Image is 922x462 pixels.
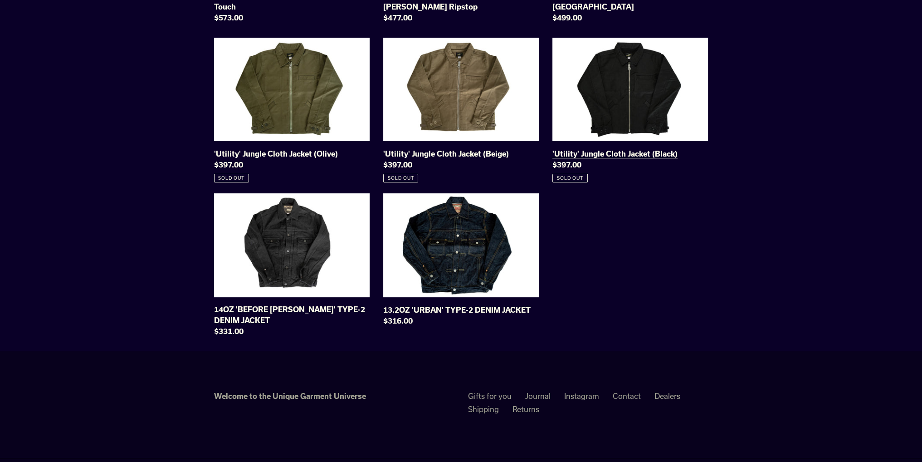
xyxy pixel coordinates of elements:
[214,392,366,400] strong: Welcome to the Unique Garment Universe
[613,392,641,400] a: Contact
[468,405,499,413] a: Shipping
[564,392,599,400] a: Instagram
[468,392,512,400] a: Gifts for you
[525,392,551,400] a: Journal
[654,392,680,400] a: Dealers
[512,405,539,413] a: Returns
